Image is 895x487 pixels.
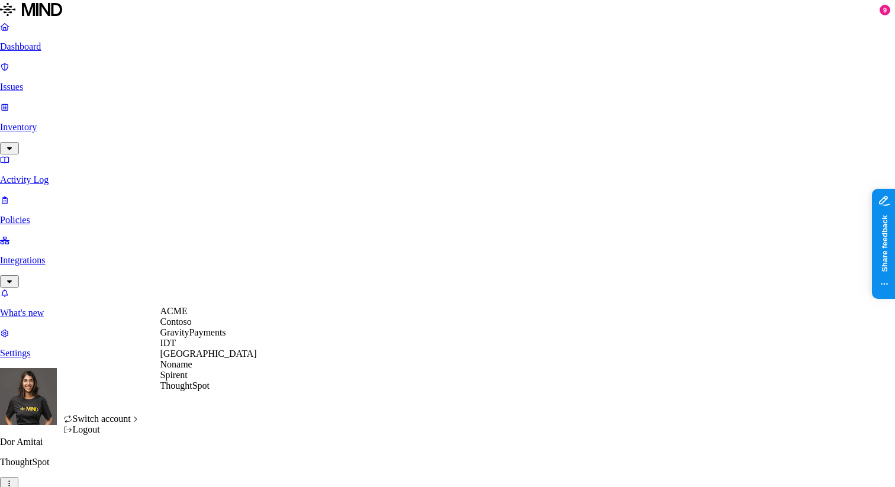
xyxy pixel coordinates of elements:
span: ThoughtSpot [160,380,210,391]
div: Logout [63,424,140,435]
span: Switch account [73,414,131,424]
span: [GEOGRAPHIC_DATA] [160,349,257,359]
span: Contoso [160,317,192,327]
span: ACME [160,306,188,316]
span: Spirent [160,370,188,380]
span: Noname [160,359,192,369]
span: IDT [160,338,176,348]
span: GravityPayments [160,327,226,337]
